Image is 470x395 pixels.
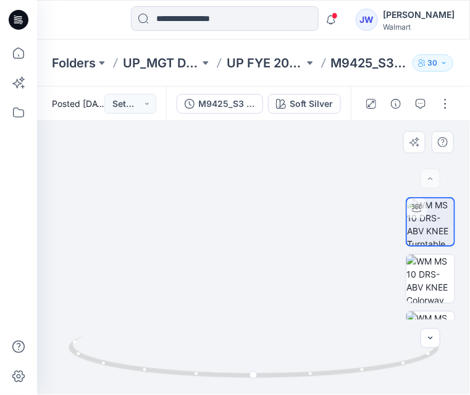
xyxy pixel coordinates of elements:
div: Walmart [383,22,455,32]
a: Folders [52,54,96,72]
button: M9425_S3 2026_Satin Chemise Opt 3_Midpoint [177,94,263,114]
button: Soft Silver [268,94,341,114]
a: UP_MGT D29 [DEMOGRAPHIC_DATA] Sleep [123,54,199,72]
button: 30 [413,54,453,72]
div: JW [356,9,378,31]
button: Details [386,94,406,114]
a: UP FYE 2027 S3 - MGT D29 [DEMOGRAPHIC_DATA] Sleepwear [227,54,303,72]
div: Soft Silver [290,97,333,111]
img: WM MS 10 DRS-ABV KNEE Turntable with Avatar [407,198,454,245]
div: M9425_S3 2026_Satin Chemise Opt 3_Midpoint [198,97,255,111]
p: M9425_S3 2026_Satin Chemise Opt 3_Midpoint [331,54,408,72]
img: WM MS 10 DRS-ABV KNEE Front wo Avatar [406,312,455,360]
p: 30 [428,56,438,70]
div: [PERSON_NAME] [383,7,455,22]
img: WM MS 10 DRS-ABV KNEE Colorway wo Avatar [406,255,455,303]
span: Posted [DATE] 21:22 by [52,97,104,110]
